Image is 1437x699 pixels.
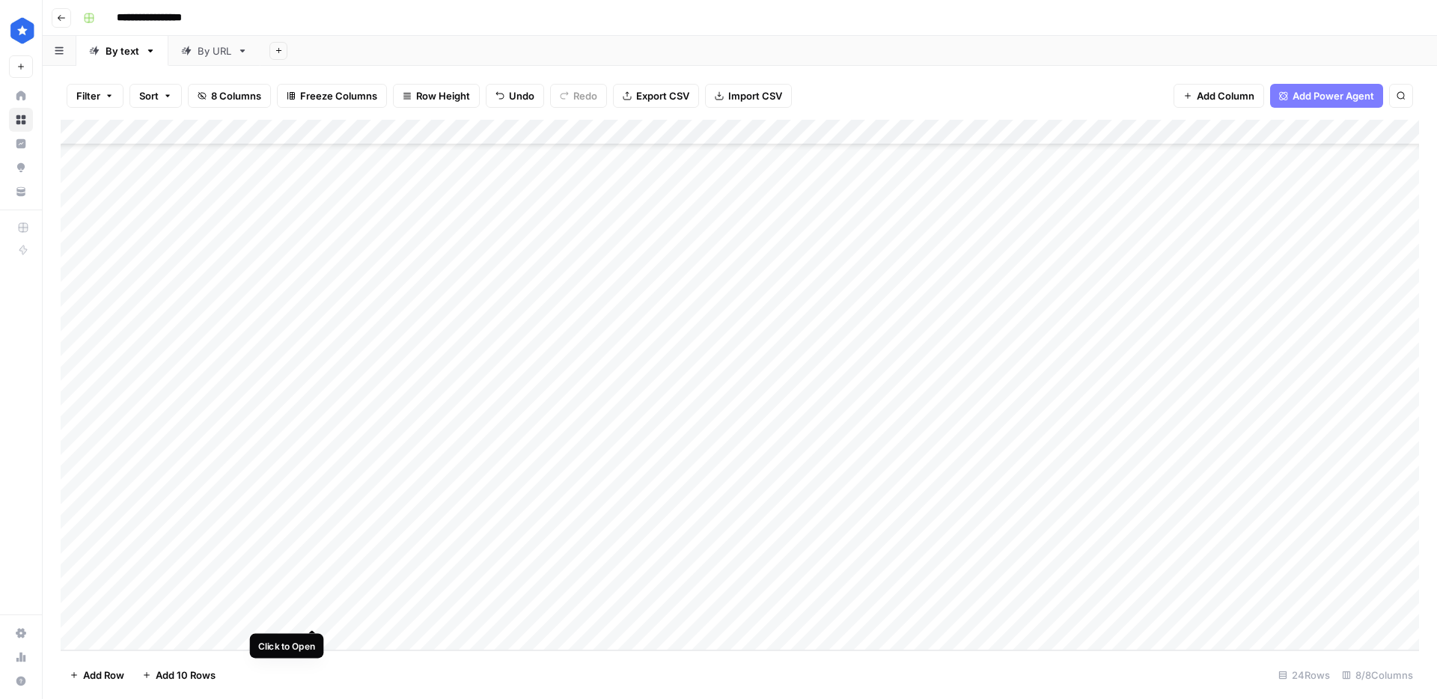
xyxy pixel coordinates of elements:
[83,668,124,683] span: Add Row
[9,669,33,693] button: Help + Support
[76,88,100,103] span: Filter
[277,84,387,108] button: Freeze Columns
[258,639,316,653] div: Click to Open
[1293,88,1374,103] span: Add Power Agent
[133,663,225,687] button: Add 10 Rows
[300,88,377,103] span: Freeze Columns
[705,84,792,108] button: Import CSV
[168,36,260,66] a: By URL
[9,17,36,44] img: ConsumerAffairs Logo
[106,43,139,58] div: By text
[76,36,168,66] a: By text
[416,88,470,103] span: Row Height
[9,180,33,204] a: Your Data
[129,84,182,108] button: Sort
[61,663,133,687] button: Add Row
[613,84,699,108] button: Export CSV
[1270,84,1383,108] button: Add Power Agent
[67,84,123,108] button: Filter
[573,88,597,103] span: Redo
[9,84,33,108] a: Home
[9,645,33,669] a: Usage
[1336,663,1419,687] div: 8/8 Columns
[188,84,271,108] button: 8 Columns
[211,88,261,103] span: 8 Columns
[9,156,33,180] a: Opportunities
[198,43,231,58] div: By URL
[9,108,33,132] a: Browse
[1174,84,1264,108] button: Add Column
[9,12,33,49] button: Workspace: ConsumerAffairs
[9,621,33,645] a: Settings
[486,84,544,108] button: Undo
[9,132,33,156] a: Insights
[636,88,689,103] span: Export CSV
[393,84,480,108] button: Row Height
[550,84,607,108] button: Redo
[139,88,159,103] span: Sort
[1197,88,1254,103] span: Add Column
[728,88,782,103] span: Import CSV
[509,88,534,103] span: Undo
[1272,663,1336,687] div: 24 Rows
[156,668,216,683] span: Add 10 Rows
